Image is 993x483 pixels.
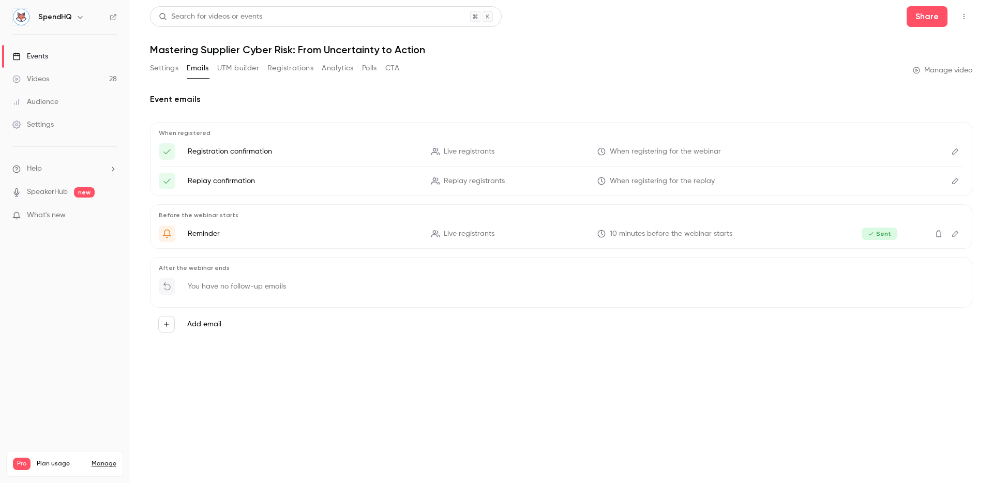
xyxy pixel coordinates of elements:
[188,281,286,292] p: You have no follow-up emails
[150,60,178,77] button: Settings
[38,12,72,22] h6: SpendHQ
[385,60,399,77] button: CTA
[187,319,221,329] label: Add email
[947,225,964,242] button: Edit
[913,65,972,76] a: Manage video
[267,60,313,77] button: Registrations
[610,229,732,239] span: 10 minutes before the webinar starts
[27,163,42,174] span: Help
[159,173,964,189] li: Here's your access link to {{ event_name }}!
[12,119,54,130] div: Settings
[150,43,972,56] h1: Mastering Supplier Cyber Risk: From Uncertainty to Action
[159,225,964,242] li: {{ event_name }} is about to go live
[159,143,964,160] li: Here's your access link to {{ event_name }}!
[92,460,116,468] a: Manage
[27,187,68,198] a: SpeakerHub
[159,264,964,272] p: After the webinar ends
[13,458,31,470] span: Pro
[907,6,947,27] button: Share
[947,143,964,160] button: Edit
[12,97,58,107] div: Audience
[947,173,964,189] button: Edit
[610,176,715,187] span: When registering for the replay
[322,60,354,77] button: Analytics
[104,211,117,220] iframe: Noticeable Trigger
[12,51,48,62] div: Events
[188,146,419,157] p: Registration confirmation
[12,163,117,174] li: help-dropdown-opener
[362,60,377,77] button: Polls
[13,9,29,25] img: SpendHQ
[159,11,262,22] div: Search for videos or events
[37,460,85,468] span: Plan usage
[217,60,259,77] button: UTM builder
[444,176,505,187] span: Replay registrants
[862,228,897,240] span: Sent
[187,60,208,77] button: Emails
[188,229,419,239] p: Reminder
[150,93,972,105] h2: Event emails
[12,74,49,84] div: Videos
[610,146,721,157] span: When registering for the webinar
[27,210,66,221] span: What's new
[444,229,494,239] span: Live registrants
[444,146,494,157] span: Live registrants
[159,129,964,137] p: When registered
[159,211,964,219] p: Before the webinar starts
[930,225,947,242] button: Delete
[188,176,419,186] p: Replay confirmation
[74,187,95,198] span: new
